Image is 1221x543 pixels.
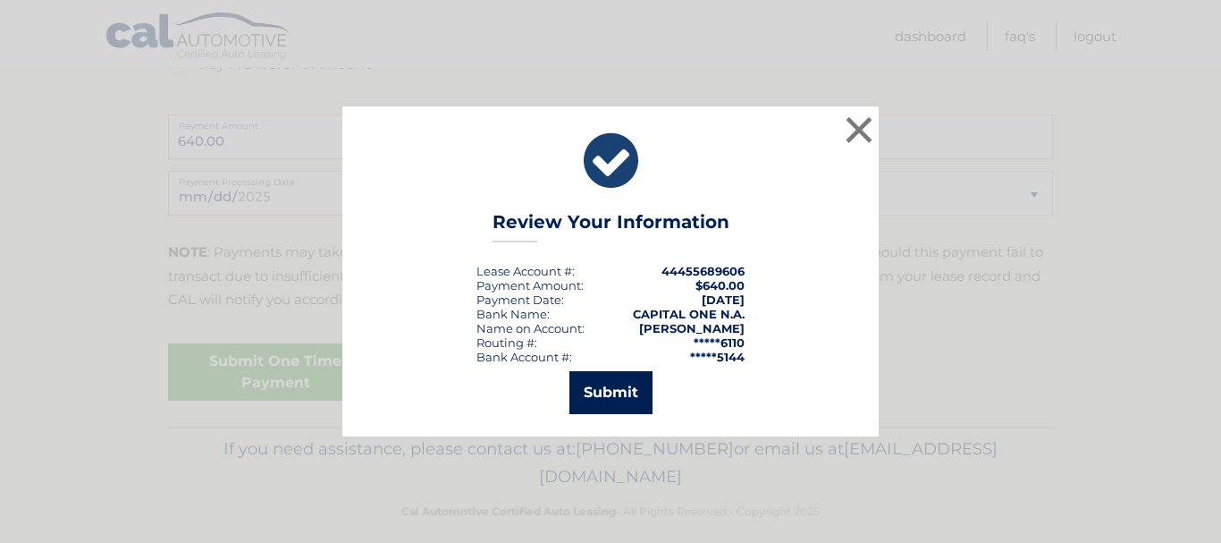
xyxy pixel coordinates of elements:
[639,321,745,335] strong: [PERSON_NAME]
[476,335,537,350] div: Routing #:
[476,278,584,293] div: Payment Amount:
[695,278,745,293] span: $640.00
[633,307,745,321] strong: CAPITAL ONE N.A.
[661,264,745,278] strong: 44455689606
[476,350,572,364] div: Bank Account #:
[476,321,585,335] div: Name on Account:
[569,371,653,414] button: Submit
[476,264,575,278] div: Lease Account #:
[493,211,729,242] h3: Review Your Information
[702,293,745,307] span: [DATE]
[476,307,550,321] div: Bank Name:
[841,112,877,148] button: ×
[476,293,564,307] div: :
[476,293,561,307] span: Payment Date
